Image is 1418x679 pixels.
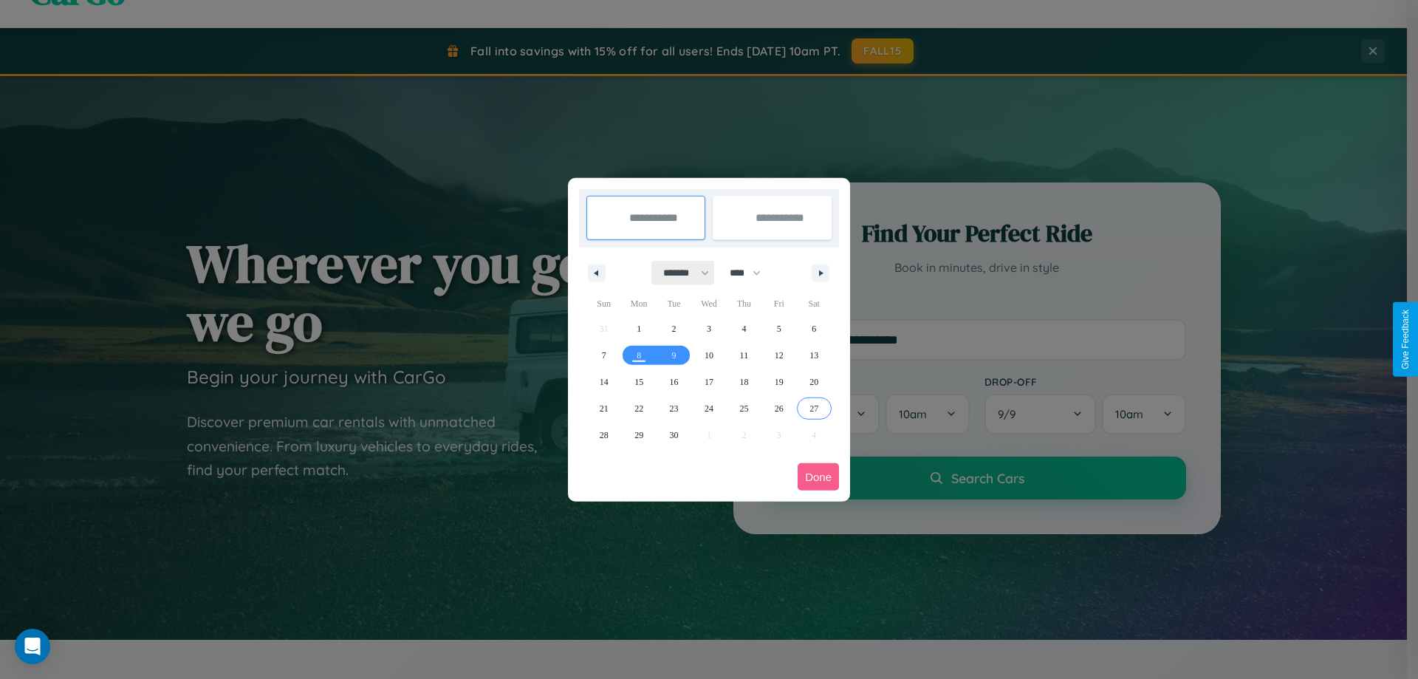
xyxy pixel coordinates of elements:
span: Wed [691,292,726,315]
span: 30 [670,422,679,448]
span: 15 [634,369,643,395]
span: 14 [600,369,609,395]
span: Mon [621,292,656,315]
button: 26 [761,395,796,422]
span: Tue [657,292,691,315]
button: Done [798,463,839,491]
button: 4 [727,315,761,342]
span: 19 [775,369,784,395]
div: Give Feedback [1400,310,1411,369]
button: 9 [657,342,691,369]
span: 12 [775,342,784,369]
button: 11 [727,342,761,369]
span: 22 [634,395,643,422]
span: 26 [775,395,784,422]
button: 3 [691,315,726,342]
span: 7 [602,342,606,369]
span: 18 [739,369,748,395]
span: 27 [809,395,818,422]
button: 15 [621,369,656,395]
span: 28 [600,422,609,448]
button: 20 [797,369,832,395]
span: 11 [740,342,749,369]
button: 14 [586,369,621,395]
button: 30 [657,422,691,448]
button: 17 [691,369,726,395]
button: 27 [797,395,832,422]
span: 17 [705,369,713,395]
span: 24 [705,395,713,422]
button: 25 [727,395,761,422]
span: 29 [634,422,643,448]
button: 19 [761,369,796,395]
button: 24 [691,395,726,422]
span: Sun [586,292,621,315]
span: 9 [672,342,677,369]
span: 2 [672,315,677,342]
button: 22 [621,395,656,422]
div: Open Intercom Messenger [15,629,50,664]
button: 23 [657,395,691,422]
span: 16 [670,369,679,395]
span: 4 [741,315,746,342]
span: 6 [812,315,816,342]
button: 29 [621,422,656,448]
span: Fri [761,292,796,315]
span: 21 [600,395,609,422]
button: 21 [586,395,621,422]
button: 6 [797,315,832,342]
span: 3 [707,315,711,342]
button: 1 [621,315,656,342]
button: 12 [761,342,796,369]
button: 28 [586,422,621,448]
span: 5 [777,315,781,342]
span: 13 [809,342,818,369]
button: 2 [657,315,691,342]
button: 10 [691,342,726,369]
button: 13 [797,342,832,369]
span: Thu [727,292,761,315]
span: 25 [739,395,748,422]
button: 8 [621,342,656,369]
button: 5 [761,315,796,342]
button: 7 [586,342,621,369]
span: 23 [670,395,679,422]
span: 1 [637,315,641,342]
button: 18 [727,369,761,395]
span: 20 [809,369,818,395]
span: 10 [705,342,713,369]
button: 16 [657,369,691,395]
span: Sat [797,292,832,315]
span: 8 [637,342,641,369]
